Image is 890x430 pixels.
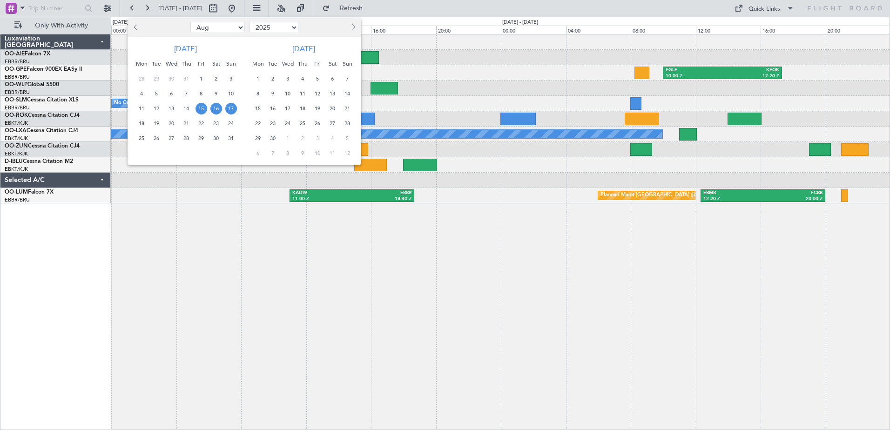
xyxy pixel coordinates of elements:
span: 16 [210,103,222,114]
span: 6 [327,73,338,85]
span: 3 [282,73,294,85]
div: 29-9-2025 [250,131,265,146]
div: 14-8-2025 [179,101,194,116]
div: Thu [295,56,310,71]
span: 22 [196,118,207,129]
div: 20-8-2025 [164,116,179,131]
div: 25-9-2025 [295,116,310,131]
div: Tue [149,56,164,71]
div: 30-7-2025 [164,71,179,86]
div: 8-9-2025 [250,86,265,101]
div: 27-8-2025 [164,131,179,146]
div: 12-10-2025 [340,146,355,161]
div: 29-8-2025 [194,131,209,146]
div: 9-9-2025 [265,86,280,101]
span: 19 [151,118,162,129]
div: 28-7-2025 [134,71,149,86]
div: 3-8-2025 [223,71,238,86]
div: 15-9-2025 [250,101,265,116]
span: 13 [166,103,177,114]
div: 29-7-2025 [149,71,164,86]
div: 2-10-2025 [295,131,310,146]
span: 20 [327,103,338,114]
div: 21-9-2025 [340,101,355,116]
div: 28-9-2025 [340,116,355,131]
div: Sat [209,56,223,71]
div: 11-9-2025 [295,86,310,101]
select: Select month [190,22,245,33]
div: 22-9-2025 [250,116,265,131]
div: 3-9-2025 [280,71,295,86]
div: 26-9-2025 [310,116,325,131]
span: 25 [136,133,148,144]
div: Tue [265,56,280,71]
span: 26 [312,118,324,129]
span: 6 [166,88,177,100]
span: 9 [267,88,279,100]
span: 21 [342,103,353,114]
span: 20 [166,118,177,129]
span: 11 [136,103,148,114]
span: 5 [342,133,353,144]
span: 4 [327,133,338,144]
div: 10-10-2025 [310,146,325,161]
span: 29 [151,73,162,85]
div: 1-9-2025 [250,71,265,86]
span: 4 [297,73,309,85]
span: 2 [297,133,309,144]
div: 23-9-2025 [265,116,280,131]
div: Mon [250,56,265,71]
span: 27 [327,118,338,129]
span: 17 [282,103,294,114]
div: 4-9-2025 [295,71,310,86]
button: Previous month [131,20,142,35]
span: 12 [312,88,324,100]
div: Sun [340,56,355,71]
span: 7 [181,88,192,100]
span: 16 [267,103,279,114]
div: 2-8-2025 [209,71,223,86]
div: 17-8-2025 [223,101,238,116]
span: 8 [252,88,264,100]
div: 3-10-2025 [310,131,325,146]
span: 28 [136,73,148,85]
span: 14 [181,103,192,114]
div: Sat [325,56,340,71]
div: Wed [164,56,179,71]
span: 28 [181,133,192,144]
div: 17-9-2025 [280,101,295,116]
div: 12-9-2025 [310,86,325,101]
span: 15 [196,103,207,114]
span: 11 [327,148,338,159]
div: Fri [310,56,325,71]
span: 3 [225,73,237,85]
span: 10 [312,148,324,159]
button: Next month [348,20,358,35]
div: 4-10-2025 [325,131,340,146]
span: 1 [282,133,294,144]
div: 22-8-2025 [194,116,209,131]
div: 19-9-2025 [310,101,325,116]
div: Fri [194,56,209,71]
div: 7-9-2025 [340,71,355,86]
div: 7-10-2025 [265,146,280,161]
span: 8 [282,148,294,159]
span: 23 [267,118,279,129]
span: 11 [297,88,309,100]
span: 12 [151,103,162,114]
div: 6-8-2025 [164,86,179,101]
span: 27 [166,133,177,144]
span: 2 [267,73,279,85]
span: 2 [210,73,222,85]
span: 17 [225,103,237,114]
span: 1 [196,73,207,85]
span: 1 [252,73,264,85]
div: 1-8-2025 [194,71,209,86]
div: 18-8-2025 [134,116,149,131]
div: 2-9-2025 [265,71,280,86]
span: 18 [297,103,309,114]
span: 3 [312,133,324,144]
div: 16-9-2025 [265,101,280,116]
div: 7-8-2025 [179,86,194,101]
div: 15-8-2025 [194,101,209,116]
